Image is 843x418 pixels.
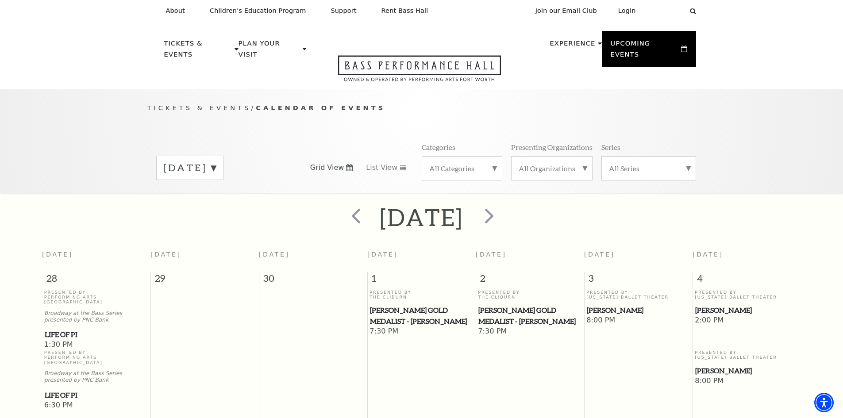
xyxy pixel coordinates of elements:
[44,290,148,305] p: Presented By Performing Arts [GEOGRAPHIC_DATA]
[601,142,620,152] p: Series
[476,251,507,258] span: [DATE]
[693,272,801,289] span: 4
[44,350,148,365] p: Presented By Performing Arts [GEOGRAPHIC_DATA]
[44,401,148,410] span: 6:30 PM
[586,316,690,326] span: 8:00 PM
[366,163,397,173] span: List View
[367,251,398,258] span: [DATE]
[586,305,690,316] a: Peter Pan
[695,290,799,300] p: Presented By [US_STATE] Ballet Theater
[693,251,724,258] span: [DATE]
[609,164,689,173] label: All Series
[256,104,385,111] span: Calendar of Events
[164,161,216,175] label: [DATE]
[150,251,181,258] span: [DATE]
[695,305,798,316] span: [PERSON_NAME]
[695,316,799,326] span: 2:00 PM
[695,305,799,316] a: Peter Pan
[259,251,290,258] span: [DATE]
[476,272,584,289] span: 2
[519,164,585,173] label: All Organizations
[695,365,799,376] a: Peter Pan
[814,393,834,412] div: Accessibility Menu
[42,251,73,258] span: [DATE]
[331,7,357,15] p: Support
[370,290,473,300] p: Presented By The Cliburn
[259,272,367,289] span: 30
[550,38,595,54] p: Experience
[44,310,148,323] p: Broadway at the Bass Series presented by PNC Bank
[164,38,233,65] p: Tickets & Events
[695,350,799,360] p: Presented By [US_STATE] Ballet Theater
[44,340,148,350] span: 1:30 PM
[511,142,593,152] p: Presenting Organizations
[478,290,582,300] p: Presented By The Cliburn
[44,329,148,340] a: Life of Pi
[381,7,428,15] p: Rent Bass Hall
[587,305,690,316] span: [PERSON_NAME]
[586,290,690,300] p: Presented By [US_STATE] Ballet Theater
[611,38,679,65] p: Upcoming Events
[370,305,473,326] a: Cliburn Gold Medalist - Aristo Sham
[429,164,495,173] label: All Categories
[478,327,582,337] span: 7:30 PM
[695,365,798,376] span: [PERSON_NAME]
[695,376,799,386] span: 8:00 PM
[210,7,306,15] p: Children's Education Program
[472,202,504,233] button: next
[44,370,148,383] p: Broadway at the Bass Series presented by PNC Bank
[310,163,344,173] span: Grid View
[44,390,148,401] a: Life of Pi
[380,203,463,231] h2: [DATE]
[650,7,681,15] select: Select:
[42,272,150,289] span: 28
[585,272,693,289] span: 3
[370,327,473,337] span: 7:30 PM
[45,329,148,340] span: Life of Pi
[584,251,615,258] span: [DATE]
[45,390,148,401] span: Life of Pi
[151,272,259,289] span: 29
[306,55,533,89] a: Open this option
[147,103,696,114] p: /
[147,104,251,111] span: Tickets & Events
[239,38,300,65] p: Plan Your Visit
[478,305,582,326] a: Cliburn Gold Medalist - Aristo Sham
[422,142,455,152] p: Categories
[166,7,185,15] p: About
[478,305,581,326] span: [PERSON_NAME] Gold Medalist - [PERSON_NAME]
[370,305,473,326] span: [PERSON_NAME] Gold Medalist - [PERSON_NAME]
[368,272,476,289] span: 1
[339,202,371,233] button: prev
